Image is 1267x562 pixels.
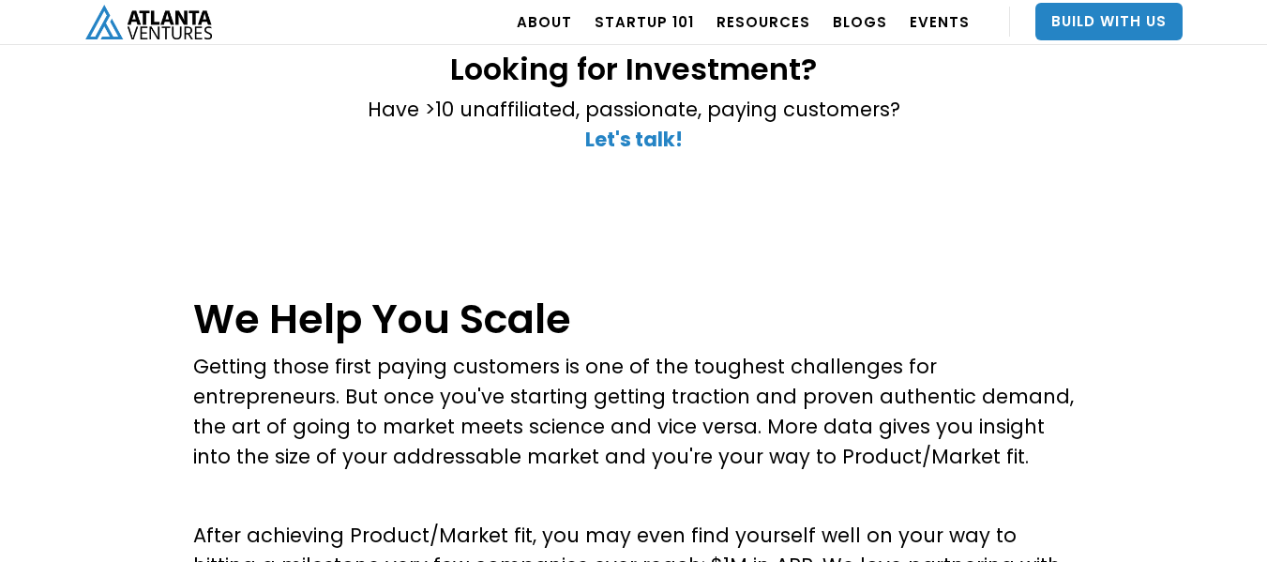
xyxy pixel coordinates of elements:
[193,481,1075,511] p: ‍
[585,126,683,153] a: Let's talk!
[368,95,900,155] p: Have >10 unaffiliated, passionate, paying customers? ‍
[193,296,1075,342] h1: We Help You Scale
[1035,3,1183,40] a: Build With Us
[368,53,900,85] h2: Looking for Investment?
[193,352,1075,472] p: Getting those first paying customers is one of the toughest challenges for entrepreneurs. But onc...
